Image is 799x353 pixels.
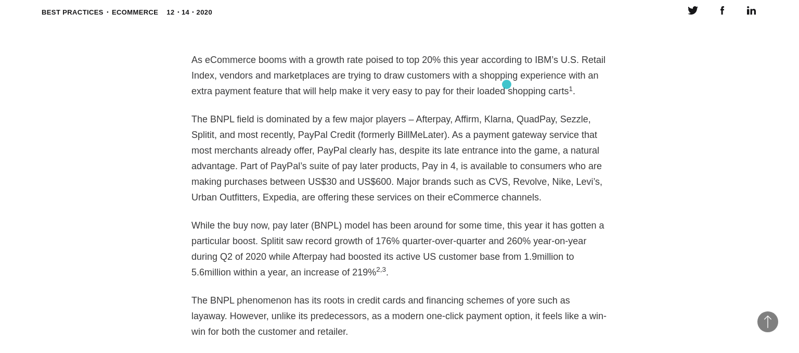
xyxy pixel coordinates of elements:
[376,266,386,273] sup: 2,3
[191,293,608,339] p: The BNPL phenomenon has its roots in credit cards and financing schemes of yore such as layaway. ...
[42,8,104,16] a: Best practices
[569,85,573,93] sup: 1
[166,7,212,18] time: 12・14・2020
[191,111,608,205] p: The BNPL field is dominated by a few major players – Afterpay, Affirm, Klarna, QuadPay, Sezzle, S...
[112,8,158,16] a: eCommerce
[757,311,778,332] button: Back to Top
[191,218,608,280] p: While the buy now, pay later (BNPL) model has been around for some time, this year it has gotten ...
[191,52,608,99] p: As eCommerce booms with a growth rate poised to top 20% this year according to IBM’s U.S. Retail ...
